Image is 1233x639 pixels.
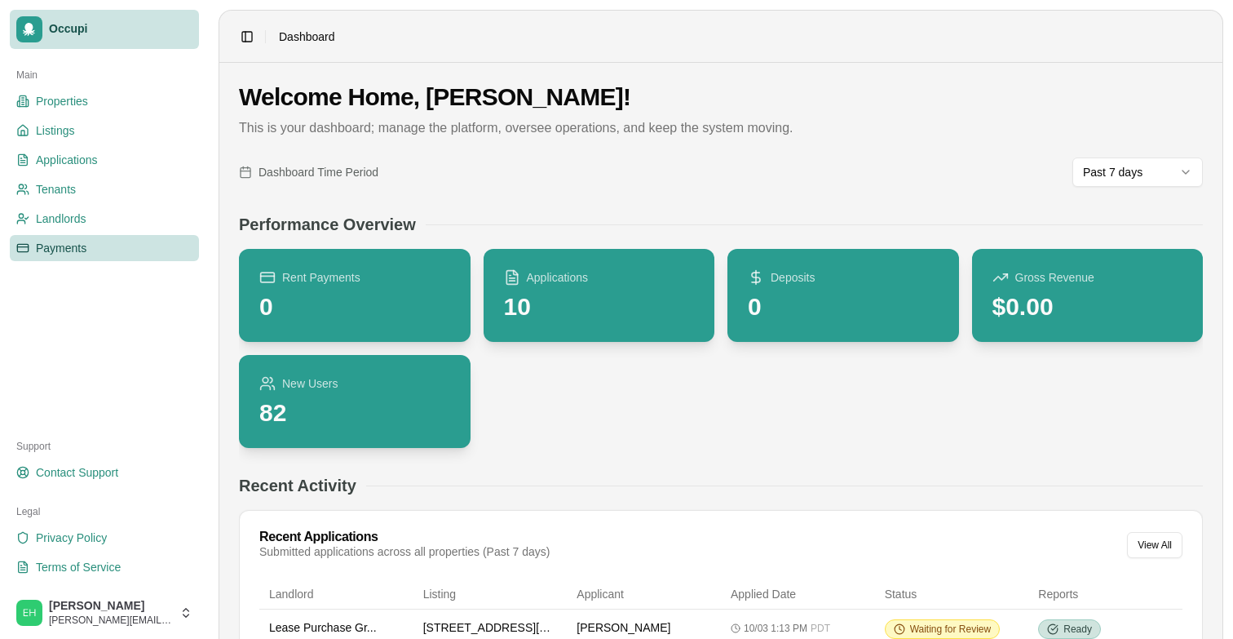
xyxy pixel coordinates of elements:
[36,464,118,481] span: Contact Support
[10,10,199,49] a: Occupi
[1063,623,1092,636] span: Ready
[282,269,360,286] span: Rent Payments
[259,544,550,560] div: Submitted applications across all properties (Past 7 days)
[36,211,86,227] span: Landlords
[731,588,796,601] span: Applied Date
[744,622,807,635] span: 10/03 1:13 PM
[527,269,589,286] span: Applications
[259,164,378,180] span: Dashboard Time Period
[10,235,199,261] a: Payments
[10,593,199,632] button: Emily Hart[PERSON_NAME][PERSON_NAME][EMAIL_ADDRESS][DOMAIN_NAME]
[10,147,199,173] a: Applications
[577,588,624,601] span: Applicant
[10,554,199,580] a: Terms of Service
[811,622,830,635] span: PDT
[577,619,670,636] span: [PERSON_NAME]
[259,398,338,428] div: 82
[282,375,338,392] span: New Users
[10,206,199,232] a: Landlords
[259,530,550,544] div: Recent Applications
[10,88,199,114] a: Properties
[239,82,1203,112] h1: Welcome Home, [PERSON_NAME]!
[10,176,199,202] a: Tenants
[10,525,199,551] a: Privacy Policy
[16,600,42,626] img: Emily Hart
[10,62,199,88] div: Main
[259,292,360,322] div: 0
[885,588,917,601] span: Status
[36,240,86,256] span: Payments
[36,122,74,139] span: Listings
[269,619,377,636] span: Lease Purchase Gr...
[49,599,173,614] span: [PERSON_NAME]
[239,213,416,236] h2: Performance Overview
[504,292,589,322] div: 10
[36,93,88,109] span: Properties
[1038,588,1078,601] span: Reports
[910,623,992,636] span: Waiting for Review
[1127,532,1182,558] button: View All
[10,118,199,144] a: Listings
[423,588,456,601] span: Listing
[748,292,815,322] div: 0
[992,292,1094,322] div: $0.00
[36,181,76,197] span: Tenants
[36,559,121,575] span: Terms of Service
[239,474,356,497] h2: Recent Activity
[36,152,98,168] span: Applications
[239,118,1203,138] p: This is your dashboard; manage the platform, oversee operations, and keep the system moving.
[423,619,558,636] span: [STREET_ADDRESS][PERSON_NAME]
[279,29,335,45] span: Dashboard
[36,530,107,546] span: Privacy Policy
[269,588,314,601] span: Landlord
[10,499,199,525] div: Legal
[771,269,815,286] span: Deposits
[1015,269,1094,286] span: Gross Revenue
[279,29,335,45] nav: breadcrumb
[10,459,199,486] a: Contact Support
[49,614,173,627] span: [PERSON_NAME][EMAIL_ADDRESS][DOMAIN_NAME]
[49,22,192,37] span: Occupi
[10,433,199,459] div: Support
